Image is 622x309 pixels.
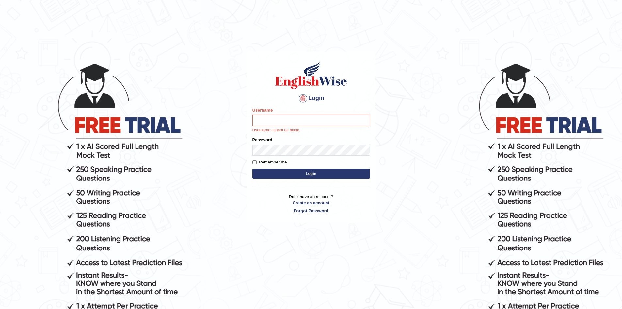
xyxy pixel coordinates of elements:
label: Password [252,137,272,143]
input: Remember me [252,160,257,164]
a: Create an account [252,200,370,206]
button: Login [252,169,370,179]
img: Logo of English Wise sign in for intelligent practice with AI [274,60,348,90]
label: Remember me [252,159,287,165]
p: Don't have an account? [252,194,370,214]
p: Username cannot be blank. [252,128,370,133]
label: Username [252,107,273,113]
a: Forgot Password [252,208,370,214]
h4: Login [252,93,370,104]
